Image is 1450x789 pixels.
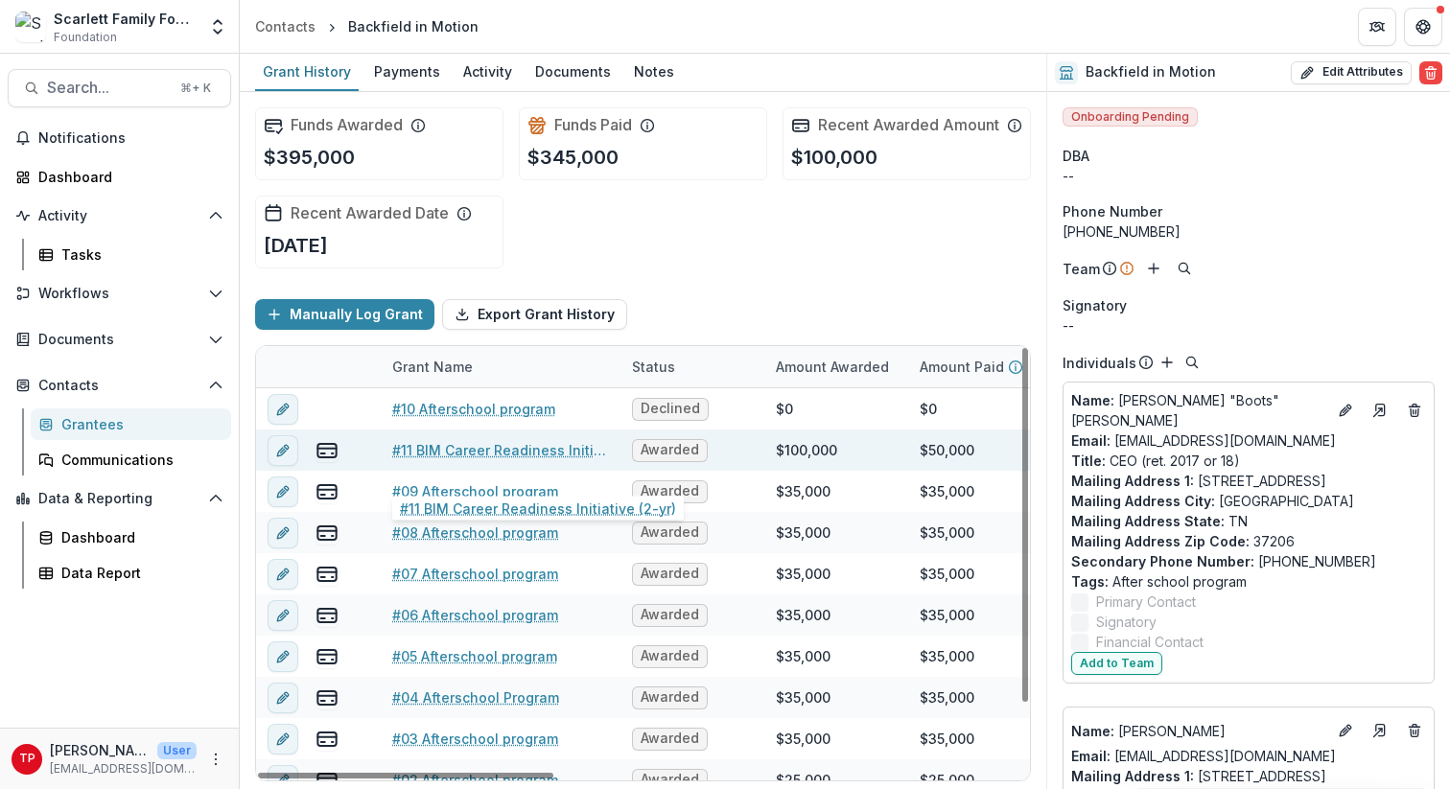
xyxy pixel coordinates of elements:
button: Add to Team [1071,652,1162,675]
span: Foundation [54,29,117,46]
span: Secondary Phone Number : [1071,553,1254,569]
a: Dashboard [31,522,231,553]
a: Grantees [31,408,231,440]
a: Go to contact [1365,715,1395,746]
span: Onboarding Pending [1063,107,1198,127]
span: Name : [1071,392,1114,408]
span: Mailing Address State : [1071,513,1225,529]
a: #11 BIM Career Readiness Initiative (2-yr) [392,440,609,460]
div: -- [1063,166,1435,186]
h2: Funds Awarded [291,116,403,134]
p: [DATE] [264,231,328,260]
div: ⌘ + K [176,78,215,99]
div: Contacts [255,16,316,36]
p: Team [1063,259,1100,279]
p: $100,000 [791,143,877,172]
div: $50,000 [920,440,974,460]
button: Notifications [8,123,231,153]
a: #06 Afterschool program [392,605,558,625]
button: view-payments [316,604,339,627]
button: Edit [1334,719,1357,742]
div: $35,000 [776,687,830,708]
button: Search [1181,351,1204,374]
a: #09 Afterschool program [392,481,558,501]
div: Status [620,346,764,387]
button: edit [268,435,298,466]
span: Workflows [38,286,200,302]
div: Grant History [255,58,359,85]
div: $0 [776,399,793,419]
button: view-payments [316,522,339,545]
p: [EMAIL_ADDRESS][DOMAIN_NAME] [50,760,197,777]
button: Open Documents [8,324,231,355]
div: $35,000 [776,564,830,584]
span: Awarded [641,731,699,747]
button: view-payments [316,728,339,751]
button: view-payments [316,563,339,586]
button: edit [268,476,298,507]
span: Search... [47,79,169,97]
span: Documents [38,332,200,348]
a: Activity [456,54,520,91]
span: Mailing Address 1 : [1071,768,1194,784]
div: $35,000 [920,481,974,501]
div: $35,000 [920,729,974,749]
button: edit [268,641,298,672]
a: Payments [366,54,448,91]
button: Open Workflows [8,278,231,309]
a: Go to contact [1365,395,1395,426]
p: Individuals [1063,353,1136,373]
a: Name: [PERSON_NAME] "Boots" [PERSON_NAME] [1071,390,1326,430]
span: Title : [1071,453,1106,469]
p: [STREET_ADDRESS] [1071,471,1426,491]
a: Tasks [31,239,231,270]
div: Backfield in Motion [348,16,479,36]
span: Awarded [641,607,699,623]
span: Awarded [641,566,699,582]
div: Grant Name [381,346,620,387]
span: Declined [641,401,700,417]
span: Awarded [641,483,699,499]
img: Scarlett Family Foundation [15,12,46,42]
p: [STREET_ADDRESS] [1071,766,1426,786]
button: edit [268,559,298,590]
button: Deletes [1403,399,1426,422]
a: Email: [EMAIL_ADDRESS][DOMAIN_NAME] [1071,430,1336,451]
p: [PERSON_NAME] [1071,721,1326,741]
button: Edit [1334,399,1357,422]
button: view-payments [316,686,339,709]
div: Notes [626,58,682,85]
div: $35,000 [776,646,830,666]
p: [PHONE_NUMBER] [1071,551,1426,571]
a: Dashboard [8,161,231,193]
div: $0 [920,399,937,419]
div: $35,000 [920,522,974,543]
a: Communications [31,444,231,476]
button: Get Help [1404,8,1442,46]
button: More [204,748,227,771]
button: Deletes [1403,719,1426,742]
h2: Recent Awarded Date [291,204,449,222]
div: $35,000 [920,564,974,584]
div: Grantees [61,414,216,434]
span: Financial Contact [1096,632,1204,652]
a: Contacts [247,12,323,40]
span: Mailing Address City : [1071,493,1215,509]
button: Delete [1419,61,1442,84]
div: Activity [456,58,520,85]
div: Tom Parrish [19,753,35,765]
div: [PHONE_NUMBER] [1063,221,1435,242]
p: [PERSON_NAME] "Boots" [PERSON_NAME] [1071,390,1326,430]
button: Open entity switcher [204,8,231,46]
a: #08 Afterschool program [392,522,558,543]
p: TN [1071,511,1426,531]
a: Documents [527,54,619,91]
div: Payments [366,58,448,85]
div: Amount Awarded [764,346,908,387]
p: After school program [1071,571,1426,592]
p: 37206 [1071,531,1426,551]
span: Awarded [641,772,699,788]
span: Primary Contact [1096,592,1196,612]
